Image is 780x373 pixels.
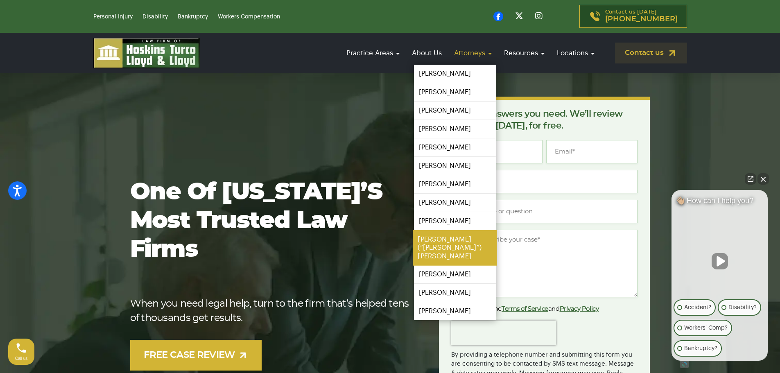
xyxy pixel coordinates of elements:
[684,303,711,312] p: Accident?
[671,196,768,209] div: 👋🏼 How can I help you?
[414,175,496,193] a: [PERSON_NAME]
[414,138,496,156] a: [PERSON_NAME]
[546,140,638,163] input: Email*
[414,102,496,120] a: [PERSON_NAME]
[615,43,687,63] a: Contact us
[712,253,728,269] button: Unmute video
[451,140,543,163] input: Full Name
[414,157,496,175] a: [PERSON_NAME]
[451,321,556,345] iframe: reCAPTCHA
[757,173,769,185] button: Close Intaker Chat Widget
[15,356,28,361] span: Call us
[560,306,599,312] a: Privacy Policy
[684,323,728,333] p: Workers' Comp?
[500,41,549,65] a: Resources
[238,350,248,360] img: arrow-up-right-light.svg
[745,173,756,185] a: Open direct chat
[605,9,678,23] p: Contact us [DATE]
[451,108,638,132] p: Get the answers you need. We’ll review your case [DATE], for free.
[414,284,496,302] a: [PERSON_NAME]
[342,41,404,65] a: Practice Areas
[680,361,689,368] a: Open intaker chat
[605,15,678,23] span: [PHONE_NUMBER]
[93,38,200,68] img: logo
[451,170,638,193] input: Phone*
[502,306,548,312] a: Terms of Service
[450,41,496,65] a: Attorneys
[414,212,496,230] a: [PERSON_NAME]
[414,83,496,101] a: [PERSON_NAME]
[93,14,133,20] a: Personal Injury
[178,14,208,20] a: Bankruptcy
[414,65,496,83] a: [PERSON_NAME]
[728,303,757,312] p: Disability?
[451,304,599,314] label: I agree to the and
[451,200,638,223] input: Type of case or question
[408,41,446,65] a: About Us
[414,265,496,283] a: [PERSON_NAME]
[414,194,496,212] a: [PERSON_NAME]
[553,41,599,65] a: Locations
[218,14,280,20] a: Workers Compensation
[414,120,496,138] a: [PERSON_NAME]
[130,178,413,264] h1: One of [US_STATE]’s most trusted law firms
[684,344,717,353] p: Bankruptcy?
[130,297,413,326] p: When you need legal help, turn to the firm that’s helped tens of thousands get results.
[142,14,168,20] a: Disability
[579,5,687,28] a: Contact us [DATE][PHONE_NUMBER]
[414,302,496,320] a: [PERSON_NAME]
[413,230,497,266] a: [PERSON_NAME] (“[PERSON_NAME]”) [PERSON_NAME]
[130,340,262,371] a: FREE CASE REVIEW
